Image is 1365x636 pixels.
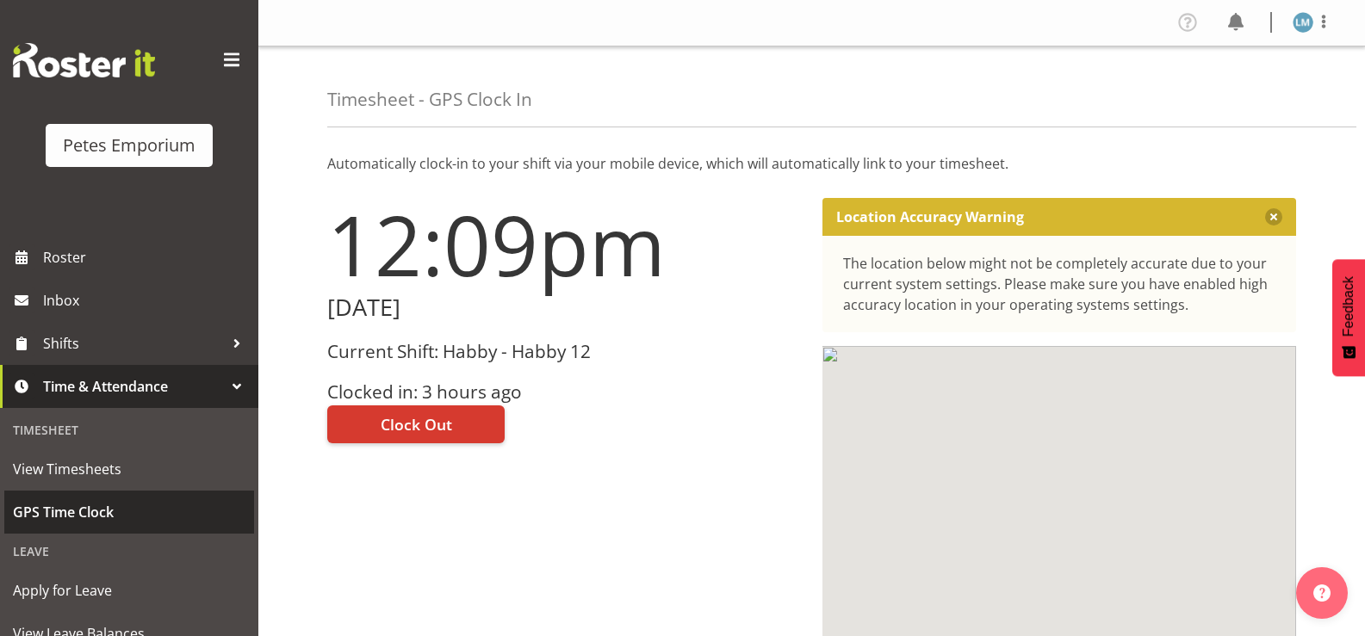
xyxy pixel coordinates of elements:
span: Inbox [43,287,250,313]
span: Shifts [43,330,224,356]
p: Automatically clock-in to your shift via your mobile device, which will automatically link to you... [327,153,1296,174]
img: lianne-morete5410.jpg [1293,12,1313,33]
span: Feedback [1341,276,1356,337]
span: Clock Out [381,413,452,435]
div: Petes Emporium [63,133,195,158]
div: Timesheet [4,412,254,448]
a: Apply for Leave [4,569,254,612]
h2: [DATE] [327,294,802,321]
h3: Current Shift: Habby - Habby 12 [327,342,802,361]
a: GPS Time Clock [4,491,254,534]
span: Time & Attendance [43,374,224,399]
span: GPS Time Clock [13,499,245,525]
span: Roster [43,244,250,270]
p: Location Accuracy Warning [836,208,1024,225]
img: Rosterit website logo [13,43,155,77]
h1: 12:09pm [327,198,802,291]
h4: Timesheet - GPS Clock In [327,90,532,109]
span: Apply for Leave [13,577,245,603]
button: Clock Out [327,405,505,443]
div: The location below might not be completely accurate due to your current system settings. Please m... [843,253,1276,315]
button: Close message [1265,208,1282,225]
button: Feedback - Show survey [1332,259,1365,376]
a: View Timesheets [4,448,254,491]
div: Leave [4,534,254,569]
h3: Clocked in: 3 hours ago [327,382,802,402]
img: help-xxl-2.png [1313,584,1331,602]
span: View Timesheets [13,456,245,482]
